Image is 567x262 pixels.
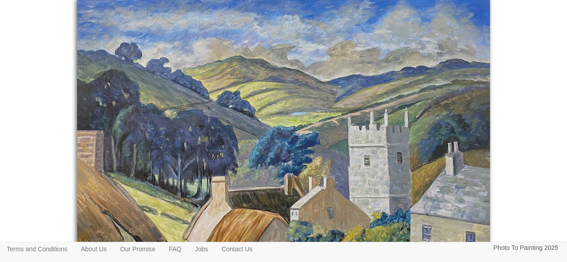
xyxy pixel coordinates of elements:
a: FAQ [162,242,188,256]
a: Our Promise [113,242,162,256]
a: Jobs [188,242,215,256]
p: Photo To Painting 2025 [493,242,558,253]
a: About Us [74,242,113,256]
a: Contact Us [215,242,259,256]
